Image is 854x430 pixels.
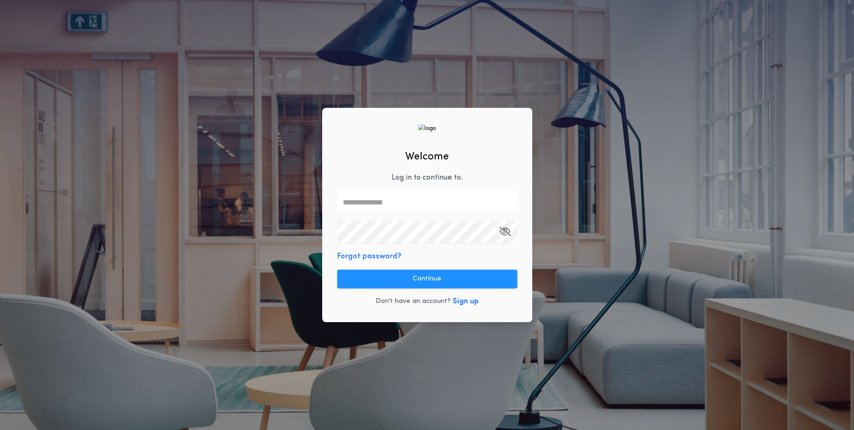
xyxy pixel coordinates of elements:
[453,296,479,307] button: Sign up
[405,149,449,165] h2: Welcome
[337,221,517,243] input: Open Keeper Popup
[418,124,436,133] img: logo
[337,270,517,288] button: Continue
[337,251,401,262] button: Forgot password?
[392,172,463,183] p: Log in to continue to .
[376,297,451,306] p: Don't have an account?
[499,221,511,243] button: Open Keeper Popup
[500,226,512,238] keeper-lock: Open Keeper Popup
